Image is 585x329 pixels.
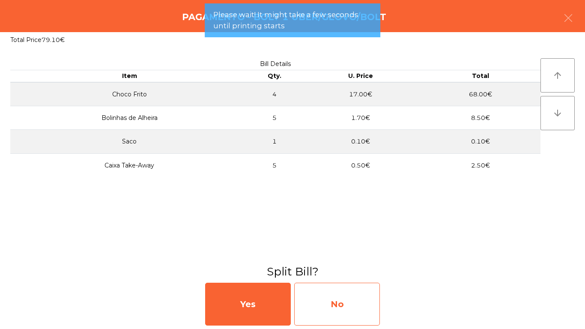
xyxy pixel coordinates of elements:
td: Choco Frito [10,82,248,106]
td: 68.00€ [421,82,540,106]
td: 0.10€ [421,130,540,153]
h3: Split Bill? [6,264,579,279]
td: 8.50€ [421,106,540,130]
i: arrow_downward [552,108,563,118]
div: Yes [205,283,291,326]
th: U. Price [301,70,421,82]
td: Bolinhas de Alheira [10,106,248,130]
th: Total [421,70,540,82]
div: No [294,283,380,326]
span: Bill Details [260,60,291,68]
td: 1 [248,130,301,153]
span: Total Price [10,36,42,44]
span: Please wait! It might take a few seconds until printing starts [213,9,372,31]
td: Saco [10,130,248,153]
td: 2.50€ [421,153,540,177]
td: Caixa Take-Away [10,153,248,177]
i: arrow_upward [552,70,563,81]
td: 1.70€ [301,106,421,130]
button: arrow_upward [540,58,575,93]
td: 17.00€ [301,82,421,106]
td: 0.50€ [301,153,421,177]
td: 0.10€ [301,130,421,153]
span: 79.10€ [42,36,65,44]
th: Qty. [248,70,301,82]
h4: Pagamento - Bolt 1 Uber/Glovo/Bolt [182,11,386,24]
button: arrow_downward [540,96,575,130]
th: Item [10,70,248,82]
td: 4 [248,82,301,106]
td: 5 [248,153,301,177]
td: 5 [248,106,301,130]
